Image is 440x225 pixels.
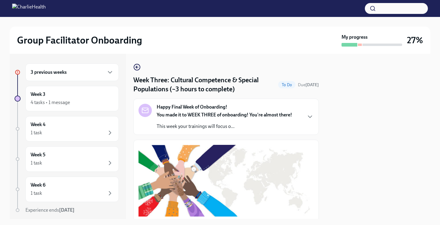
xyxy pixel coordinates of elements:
[59,207,75,213] strong: [DATE]
[12,4,46,13] img: CharlieHealth
[15,86,119,111] a: Week 34 tasks • 1 message
[17,34,142,46] h2: Group Facilitator Onboarding
[31,190,42,197] div: 1 task
[31,182,45,188] h6: Week 6
[31,160,42,166] div: 1 task
[298,82,319,88] span: September 29th, 2025 10:00
[31,69,67,76] h6: 3 previous weeks
[138,145,314,217] button: Zoom image
[25,207,75,213] span: Experience ends
[31,99,70,106] div: 4 tasks • 1 message
[407,35,423,46] h3: 27%
[298,82,319,87] span: Due
[31,152,45,158] h6: Week 5
[31,91,45,98] h6: Week 3
[31,129,42,136] div: 1 task
[15,177,119,202] a: Week 61 task
[157,112,292,118] strong: You made it to WEEK THREE of onboarding! You're almost there!
[133,76,276,94] h4: Week Three: Cultural Competence & Special Populations (~3 hours to complete)
[31,121,45,128] h6: Week 4
[278,83,295,87] span: To Do
[25,64,119,81] div: 3 previous weeks
[15,146,119,172] a: Week 51 task
[157,104,227,110] strong: Happy Final Week of Onboarding!
[342,34,368,41] strong: My progress
[15,116,119,142] a: Week 41 task
[157,123,292,130] p: This week your trainings will focus o...
[305,82,319,87] strong: [DATE]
